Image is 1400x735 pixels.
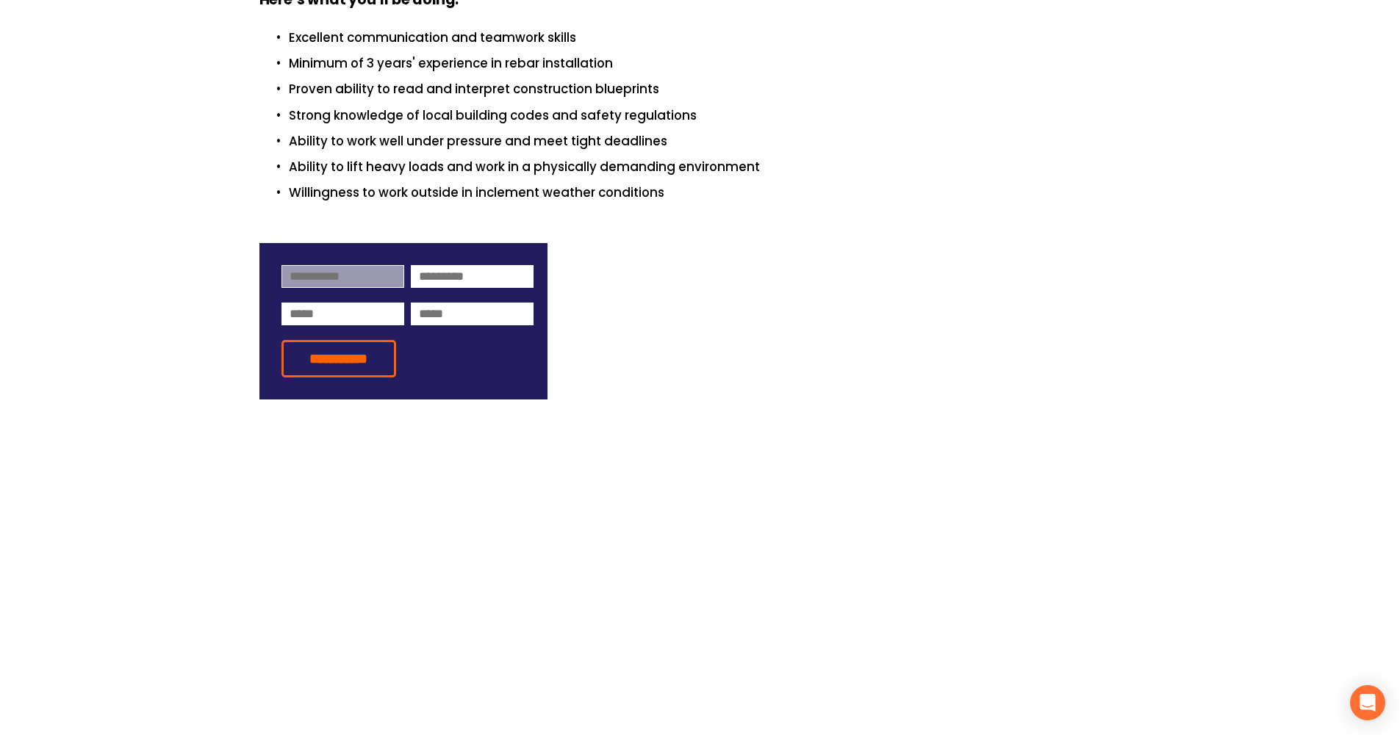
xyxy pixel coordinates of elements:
[1350,685,1385,720] div: Open Intercom Messenger
[289,106,1141,126] p: Strong knowledge of local building codes and safety regulations
[289,79,1141,99] p: Proven ability to read and interpret construction blueprints
[289,28,1141,48] p: Excellent communication and teamwork skills
[289,183,1141,203] p: Willingness to work outside in inclement weather conditions
[289,54,1141,73] p: Minimum of 3 years' experience in rebar installation
[289,157,1141,177] p: Ability to lift heavy loads and work in a physically demanding environment
[289,131,1141,151] p: Ability to work well under pressure and meet tight deadlines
